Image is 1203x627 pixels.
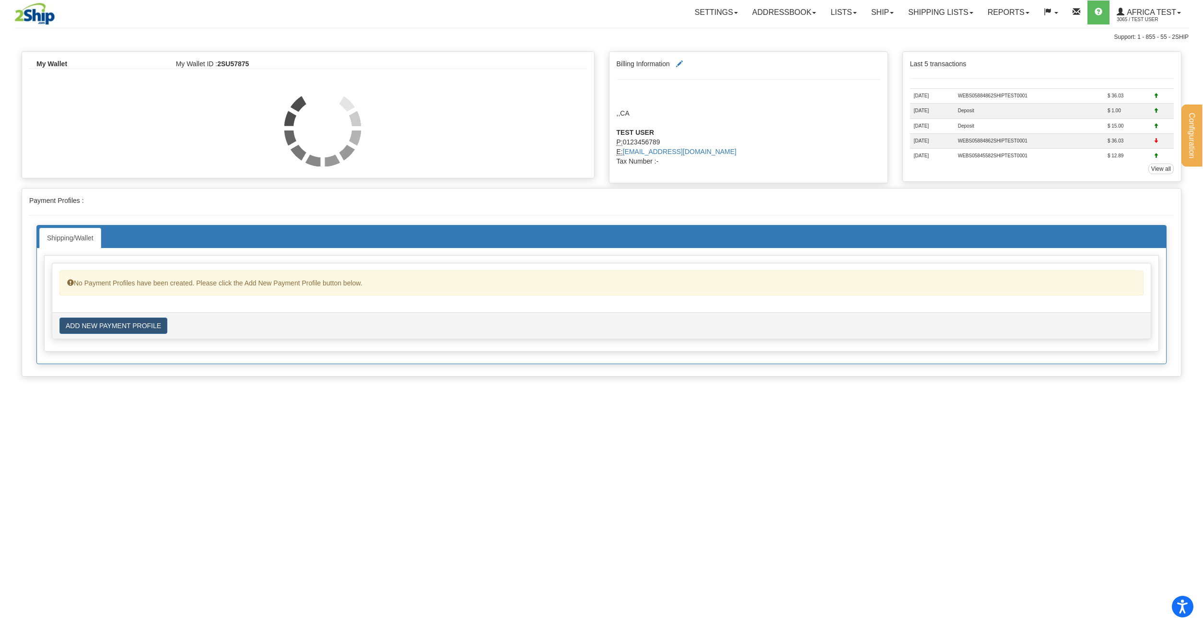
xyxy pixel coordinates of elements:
img: loader.gif [284,90,361,166]
a: Shipping/Wallet [39,228,101,248]
td: [DATE] [910,149,954,164]
td: [DATE] [910,89,954,104]
button: Configuration [1181,105,1202,166]
abbr: e-Mail [617,148,623,155]
span: , [618,109,620,117]
td: [DATE] [910,118,954,133]
td: WEBS05884862SHIPTEST0001 [954,89,1104,104]
a: View all [1148,164,1174,174]
div: Support: 1 - 855 - 55 - 2SHIP [14,33,1189,41]
td: $ 36.03 [1104,89,1150,104]
abbr: Phone [617,138,623,146]
td: $ 1.00 [1104,104,1150,118]
td: [DATE] [910,104,954,118]
a: Edit Billing Information [670,59,689,70]
td: WEBS05884862SHIPTEST0001 [954,133,1104,148]
div: Payment Profiles : [22,189,1181,376]
span: Tax Number : [617,157,656,165]
div: No Payment Profiles have been created. Please click the Add New Payment Profile button below. [59,271,1144,296]
span: , [617,109,619,117]
td: $ 15.00 [1104,118,1150,133]
div: Last 5 transactions [903,52,1181,181]
td: [DATE] [910,133,954,148]
a: Ship [864,0,901,24]
a: [EMAIL_ADDRESS][DOMAIN_NAME] [623,148,736,155]
td: WEBS05845582SHIPTEST0001 [954,149,1104,164]
img: logo3065.jpg [14,2,56,27]
strong: TEST USER [617,129,654,136]
a: Settings [688,0,745,24]
td: $ 36.03 [1104,133,1150,148]
a: Africa Test 3065 / TEST USER [1110,0,1188,24]
a: Lists [823,0,864,24]
button: ADD NEW PAYMENT PROFILE [59,318,167,334]
span: 3065 / TEST USER [1117,15,1189,24]
td: Deposit [954,104,1104,118]
td: Deposit [954,118,1104,133]
a: Reports [981,0,1037,24]
div: Billing Information [609,52,888,183]
span: Africa Test [1124,8,1176,16]
b: 2SU57875 [217,60,249,68]
a: Addressbook [745,0,824,24]
td: $ 12.89 [1104,149,1150,164]
a: Shipping lists [901,0,980,24]
div: My Wallet ID : [169,59,587,69]
b: My Wallet [36,60,67,68]
div: CA 0123456789 - [609,89,888,166]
